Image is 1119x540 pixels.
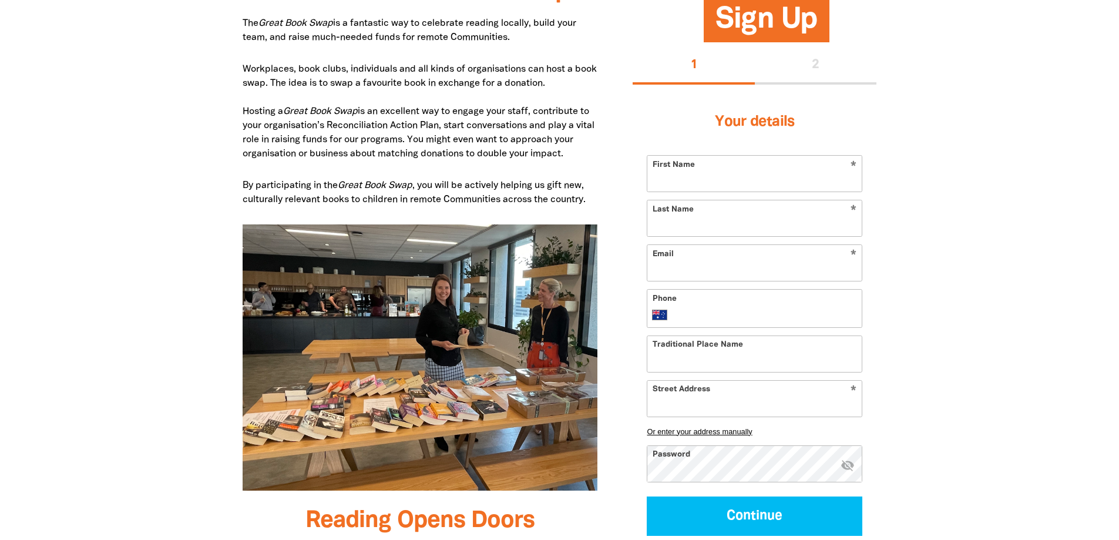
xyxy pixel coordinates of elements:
[305,510,535,532] span: Reading Opens Doors
[841,458,855,474] button: visibility_off
[647,496,862,535] button: Continue
[647,99,862,146] h3: Your details
[258,19,333,28] em: Great Book Swap
[841,458,855,472] i: Hide password
[243,16,598,45] p: The is a fantastic way to celebrate reading locally, build your team, and raise much-needed funds...
[633,47,755,85] button: Stage 1
[647,427,862,435] button: Or enter your address manually
[338,182,412,190] em: Great Book Swap
[715,6,818,42] span: Sign Up
[283,108,358,116] em: Great Book Swap
[243,179,598,207] p: By participating in the , you will be actively helping us gift new, culturally relevant books to ...
[243,62,598,161] p: Workplaces, book clubs, individuals and all kinds of organisations can host a book swap. The idea...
